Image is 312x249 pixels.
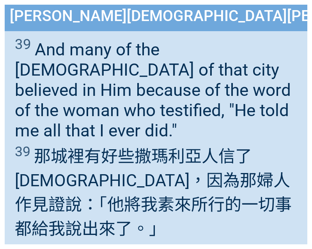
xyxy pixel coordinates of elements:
[15,147,292,238] wg4172: 裡有好些
[15,171,292,238] wg4100: [DEMOGRAPHIC_DATA]
[15,171,292,238] wg1223: 那婦人
[15,143,30,160] sup: 39
[15,36,31,53] sup: 39
[15,171,292,238] wg2424: ，因為
[15,147,292,238] wg1161: 那
[15,195,292,238] wg1135: 作見證
[15,195,292,238] wg3056: ：「
[15,147,292,238] wg4183: 撒瑪利亞人
[15,195,292,238] wg3754: 他將我素來
[15,195,292,238] wg3140: 說
[15,147,292,238] wg1565: 城
[15,36,298,141] span: And many of the [DEMOGRAPHIC_DATA] of that city believed in Him because of the word of the woman ...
